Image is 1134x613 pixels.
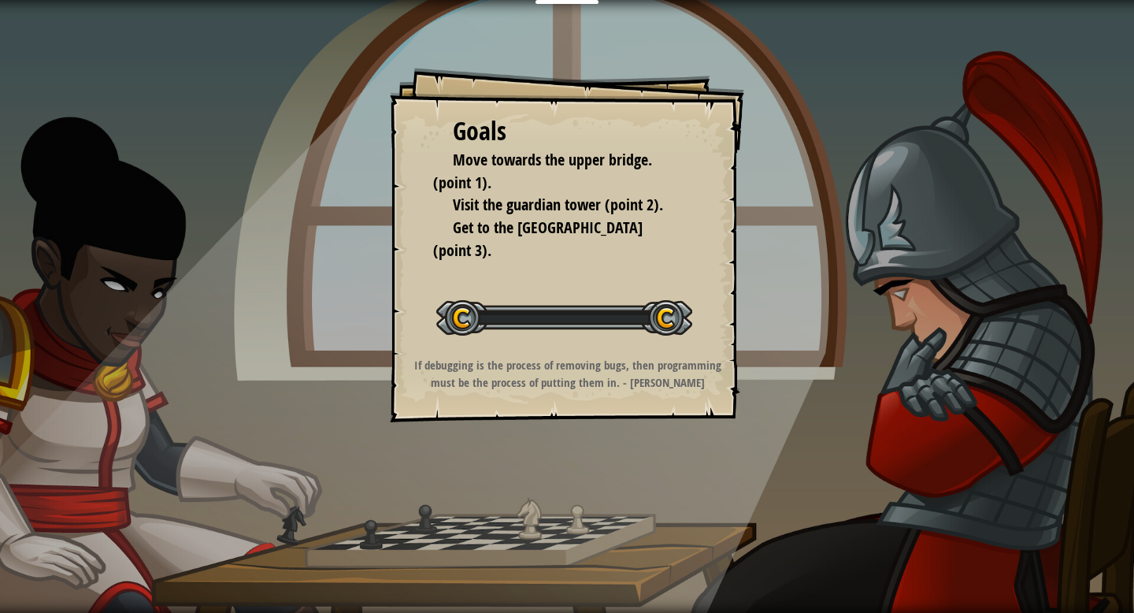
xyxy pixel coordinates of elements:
[433,149,677,194] li: Move towards the upper bridge. (point 1).
[433,217,677,262] li: Get to the town gate (point 3).
[433,194,677,217] li: Visit the guardian tower (point 2).
[433,149,652,193] span: Move towards the upper bridge. (point 1).
[453,194,663,215] span: Visit the guardian tower (point 2).
[433,217,643,261] span: Get to the [GEOGRAPHIC_DATA] (point 3).
[414,357,721,390] strong: If debugging is the process of removing bugs, then programming must be the process of putting the...
[453,113,681,150] div: Goals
